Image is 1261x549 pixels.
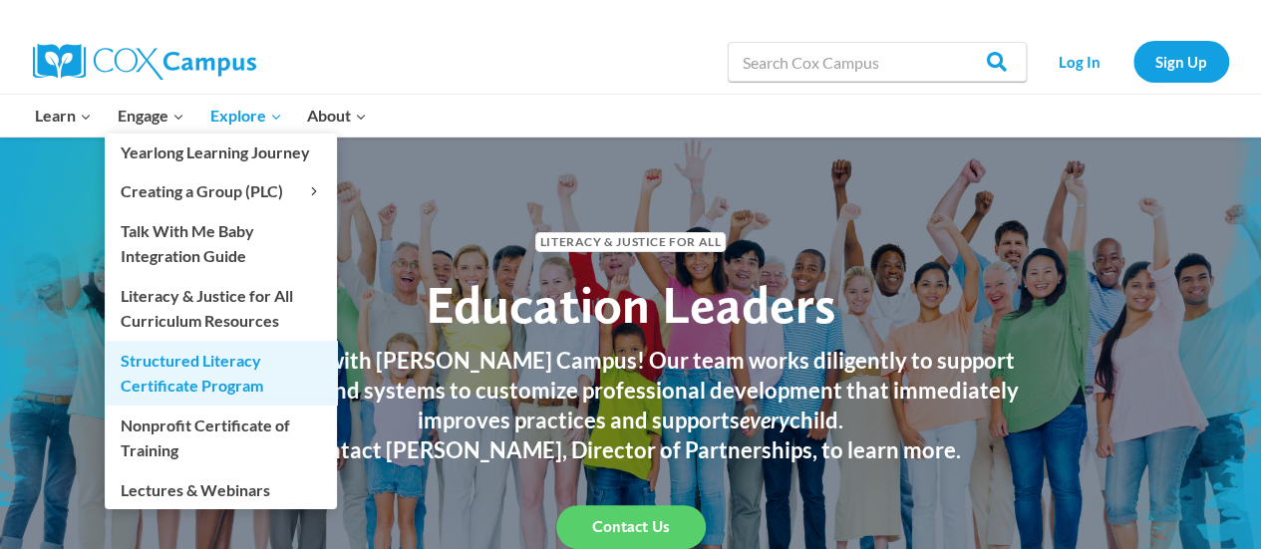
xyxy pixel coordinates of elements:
[105,95,197,137] button: Child menu of Engage
[105,470,337,508] a: Lectures & Webinars
[728,42,1027,82] input: Search Cox Campus
[740,407,789,433] em: every
[592,517,670,536] span: Contact Us
[105,406,337,469] a: Nonprofit Certificate of Training
[105,211,337,275] a: Talk With Me Baby Integration Guide
[105,134,337,171] a: Yearlong Learning Journey
[222,346,1040,435] h3: Partner with [PERSON_NAME] Campus! Our team works diligently to support schools and systems to cu...
[1037,41,1229,82] nav: Secondary Navigation
[197,95,295,137] button: Child menu of Explore
[294,95,380,137] button: Child menu of About
[535,232,726,251] span: Literacy & Justice for All
[1133,41,1229,82] a: Sign Up
[105,341,337,405] a: Structured Literacy Certificate Program
[23,95,380,137] nav: Primary Navigation
[33,44,256,80] img: Cox Campus
[105,276,337,340] a: Literacy & Justice for All Curriculum Resources
[1037,41,1123,82] a: Log In
[105,172,337,210] button: Child menu of Creating a Group (PLC)
[556,505,706,549] a: Contact Us
[426,273,835,336] span: Education Leaders
[222,435,1040,465] h3: Contact [PERSON_NAME], Director of Partnerships, to learn more.
[23,95,106,137] button: Child menu of Learn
